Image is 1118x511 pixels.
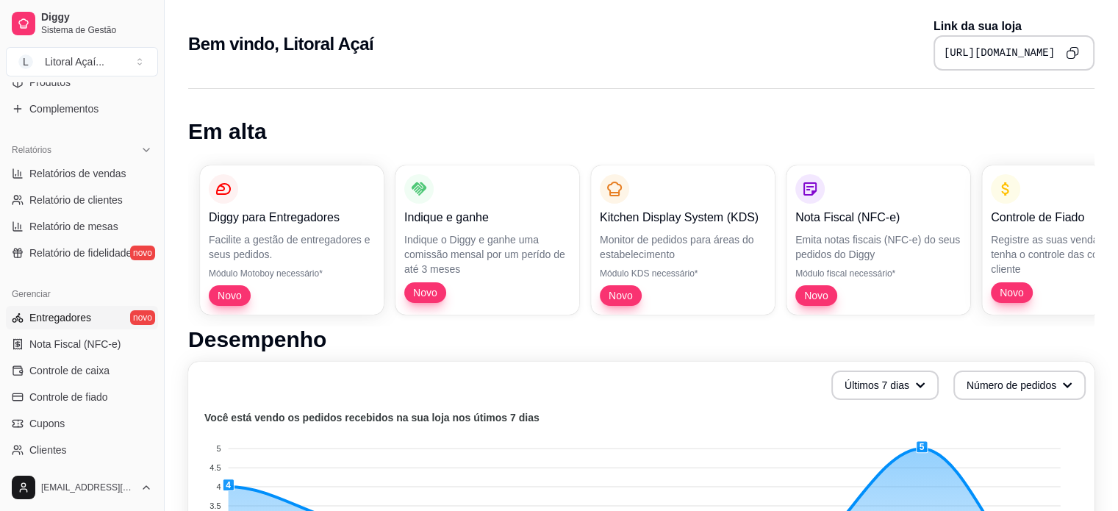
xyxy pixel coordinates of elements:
[795,209,961,226] p: Nota Fiscal (NFC-e)
[6,332,158,356] a: Nota Fiscal (NFC-e)
[45,54,104,69] div: Litoral Açaí ...
[6,188,158,212] a: Relatório de clientes
[29,310,91,325] span: Entregadores
[603,288,639,303] span: Novo
[6,162,158,185] a: Relatórios de vendas
[6,438,158,462] a: Clientes
[29,443,67,457] span: Clientes
[6,97,158,121] a: Complementos
[204,412,540,424] text: Você está vendo os pedidos recebidos na sua loja nos útimos 7 dias
[209,463,221,472] tspan: 4.5
[6,6,158,41] a: DiggySistema de Gestão
[212,288,248,303] span: Novo
[188,118,1094,145] h1: Em alta
[41,11,152,24] span: Diggy
[6,47,158,76] button: Select a team
[934,18,1094,35] p: Link da sua loja
[29,363,110,378] span: Controle de caixa
[953,371,1086,400] button: Número de pedidos
[795,268,961,279] p: Módulo fiscal necessário*
[41,482,135,493] span: [EMAIL_ADDRESS][DOMAIN_NAME]
[831,371,939,400] button: Últimos 7 dias
[188,32,373,56] h2: Bem vindo, Litoral Açaí
[216,482,221,491] tspan: 4
[29,101,98,116] span: Complementos
[395,165,579,315] button: Indique e ganheIndique o Diggy e ganhe uma comissão mensal por um perído de até 3 mesesNovo
[29,193,123,207] span: Relatório de clientes
[591,165,775,315] button: Kitchen Display System (KDS)Monitor de pedidos para áreas do estabelecimentoMódulo KDS necessário...
[188,326,1094,353] h1: Desempenho
[600,232,766,262] p: Monitor de pedidos para áreas do estabelecimento
[600,209,766,226] p: Kitchen Display System (KDS)
[29,75,71,90] span: Produtos
[6,359,158,382] a: Controle de caixa
[209,268,375,279] p: Módulo Motoboy necessário*
[6,385,158,409] a: Controle de fiado
[1061,41,1084,65] button: Copy to clipboard
[798,288,834,303] span: Novo
[6,215,158,238] a: Relatório de mesas
[29,166,126,181] span: Relatórios de vendas
[6,71,158,94] a: Produtos
[6,412,158,435] a: Cupons
[29,390,108,404] span: Controle de fiado
[6,282,158,306] div: Gerenciar
[6,470,158,505] button: [EMAIL_ADDRESS][DOMAIN_NAME]
[6,241,158,265] a: Relatório de fidelidadenovo
[29,246,132,260] span: Relatório de fidelidade
[795,232,961,262] p: Emita notas fiscais (NFC-e) do seus pedidos do Diggy
[209,232,375,262] p: Facilite a gestão de entregadores e seus pedidos.
[29,219,118,234] span: Relatório de mesas
[407,285,443,300] span: Novo
[944,46,1055,60] pre: [URL][DOMAIN_NAME]
[404,209,570,226] p: Indique e ganhe
[29,337,121,351] span: Nota Fiscal (NFC-e)
[6,306,158,329] a: Entregadoresnovo
[994,285,1030,300] span: Novo
[209,209,375,226] p: Diggy para Entregadores
[41,24,152,36] span: Sistema de Gestão
[786,165,970,315] button: Nota Fiscal (NFC-e)Emita notas fiscais (NFC-e) do seus pedidos do DiggyMódulo fiscal necessário*Novo
[12,144,51,156] span: Relatórios
[200,165,384,315] button: Diggy para EntregadoresFacilite a gestão de entregadores e seus pedidos.Módulo Motoboy necessário...
[404,232,570,276] p: Indique o Diggy e ganhe uma comissão mensal por um perído de até 3 meses
[600,268,766,279] p: Módulo KDS necessário*
[209,501,221,510] tspan: 3.5
[216,444,221,453] tspan: 5
[29,416,65,431] span: Cupons
[18,54,33,69] span: L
